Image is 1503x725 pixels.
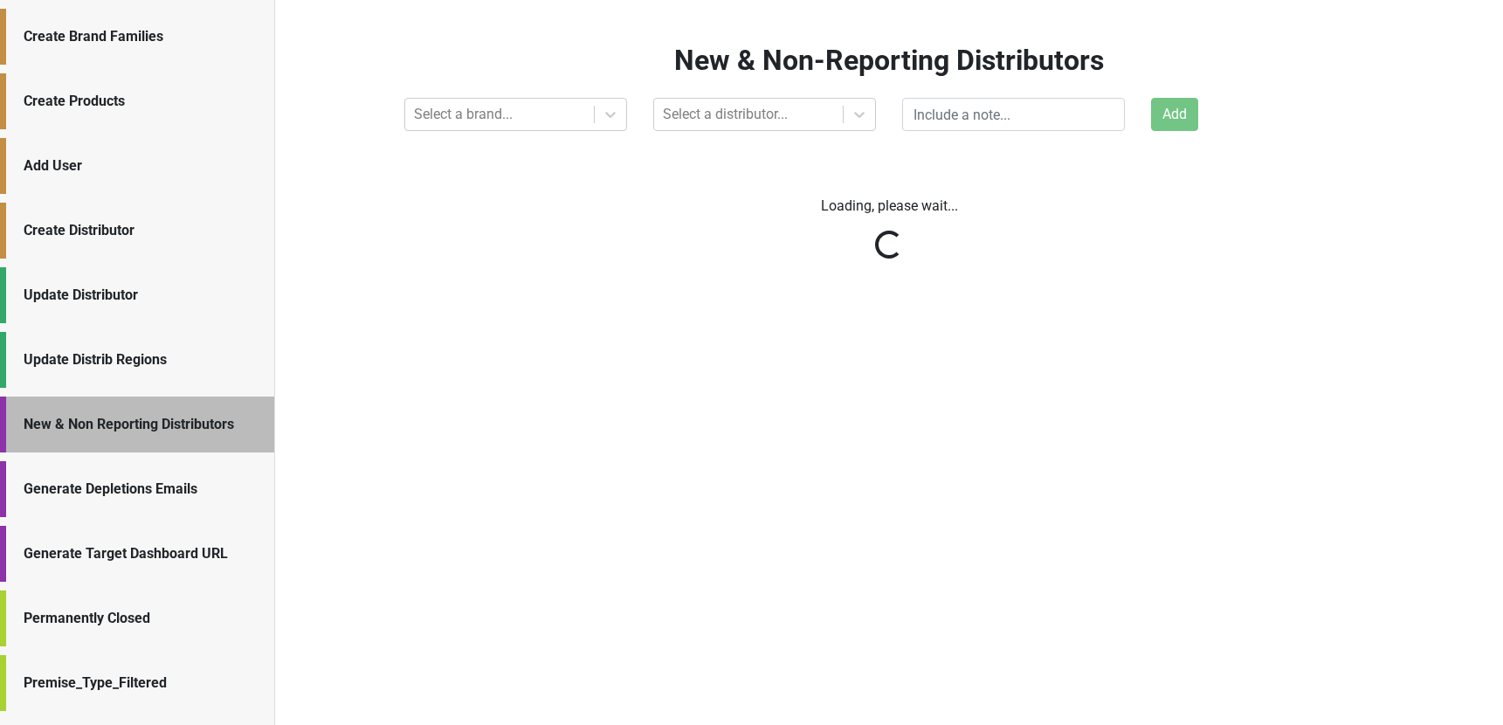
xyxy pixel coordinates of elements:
[24,414,257,435] div: New & Non Reporting Distributors
[24,349,257,370] div: Update Distrib Regions
[24,91,257,112] div: Create Products
[24,285,257,306] div: Update Distributor
[404,44,1374,77] h2: New & Non-Reporting Distributors
[24,155,257,176] div: Add User
[24,26,257,47] div: Create Brand Families
[24,543,257,564] div: Generate Target Dashboard URL
[24,220,257,241] div: Create Distributor
[404,196,1374,217] p: Loading, please wait...
[902,98,1125,131] input: Include a note...
[1151,98,1198,131] button: Add
[24,673,257,694] div: Premise_Type_Filtered
[24,608,257,629] div: Permanently Closed
[24,479,257,500] div: Generate Depletions Emails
